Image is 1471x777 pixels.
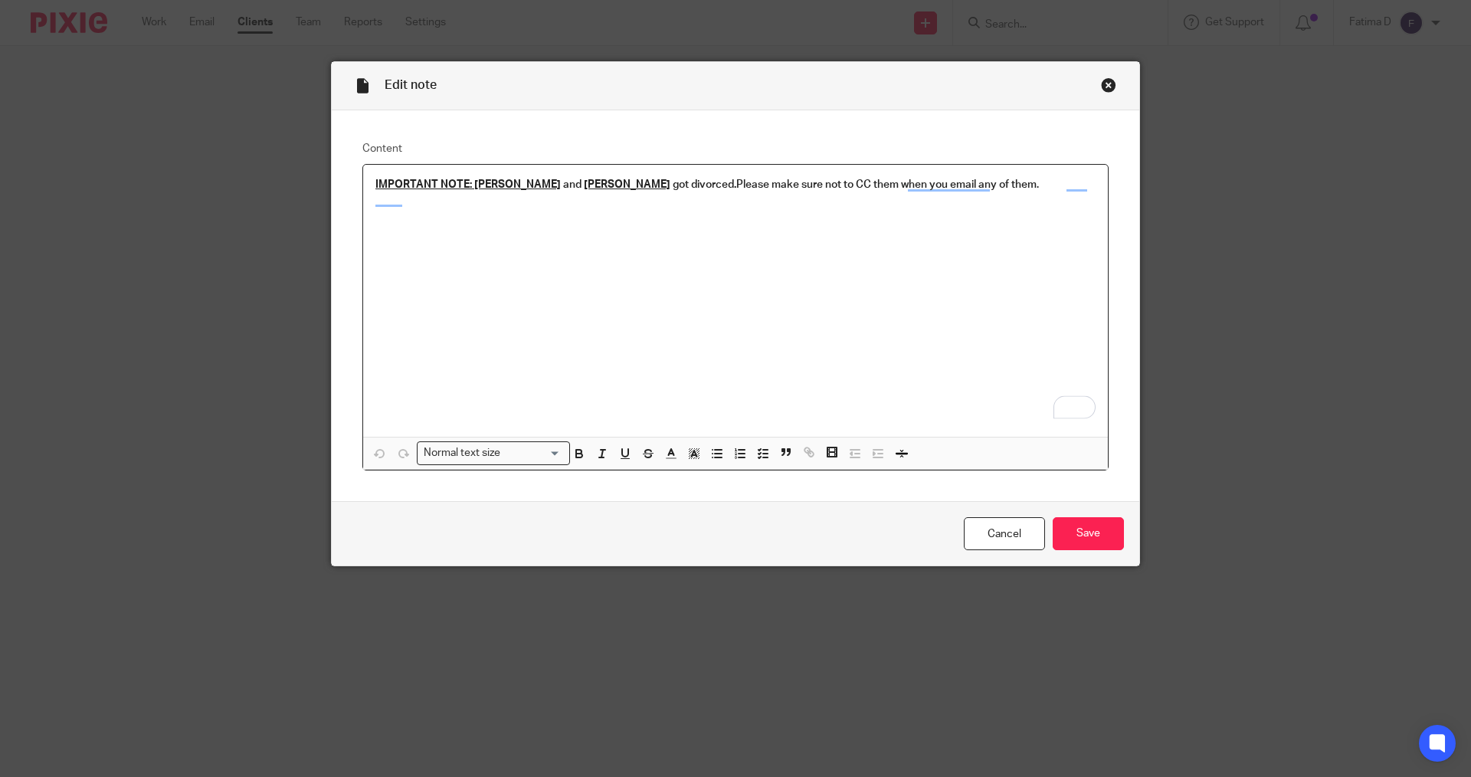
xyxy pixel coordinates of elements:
[734,179,736,190] strong: .
[375,177,1096,192] h4: and got divorced Please make sure not to CC them when you email any of them.
[385,79,437,91] span: Edit note
[362,141,1109,156] label: Content
[506,445,561,461] input: Search for option
[375,179,561,190] u: IMPORTANT NOTE: [PERSON_NAME]
[964,517,1045,550] a: Cancel
[1053,517,1124,550] input: Save
[421,445,504,461] span: Normal text size
[363,165,1108,437] div: To enrich screen reader interactions, please activate Accessibility in Grammarly extension settings
[417,441,570,465] div: Search for option
[584,179,670,190] u: [PERSON_NAME]
[1101,77,1116,93] div: Close this dialog window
